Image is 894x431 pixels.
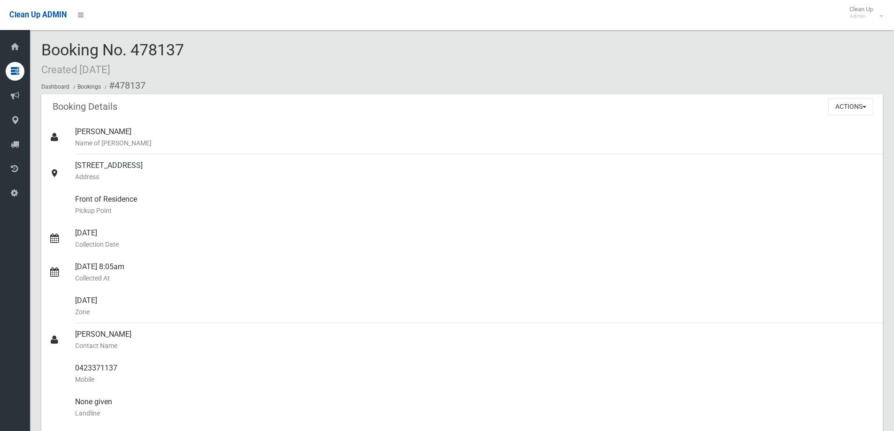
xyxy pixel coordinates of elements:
div: [DATE] [75,222,875,256]
small: Pickup Point [75,205,875,216]
li: #478137 [102,77,145,94]
small: Created [DATE] [41,63,110,76]
small: Address [75,171,875,182]
a: Bookings [77,83,101,90]
small: Contact Name [75,340,875,351]
span: Clean Up ADMIN [9,10,67,19]
small: Landline [75,408,875,419]
small: Collected At [75,272,875,284]
div: [DATE] [75,289,875,323]
small: Mobile [75,374,875,385]
div: 0423371137 [75,357,875,391]
small: Admin [849,13,873,20]
div: [DATE] 8:05am [75,256,875,289]
button: Actions [828,98,873,115]
a: Dashboard [41,83,69,90]
small: Zone [75,306,875,318]
header: Booking Details [41,98,129,116]
span: Clean Up [845,6,882,20]
div: [PERSON_NAME] [75,323,875,357]
div: None given [75,391,875,424]
small: Collection Date [75,239,875,250]
small: Name of [PERSON_NAME] [75,137,875,149]
span: Booking No. 478137 [41,40,184,77]
div: Front of Residence [75,188,875,222]
div: [STREET_ADDRESS] [75,154,875,188]
div: [PERSON_NAME] [75,121,875,154]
